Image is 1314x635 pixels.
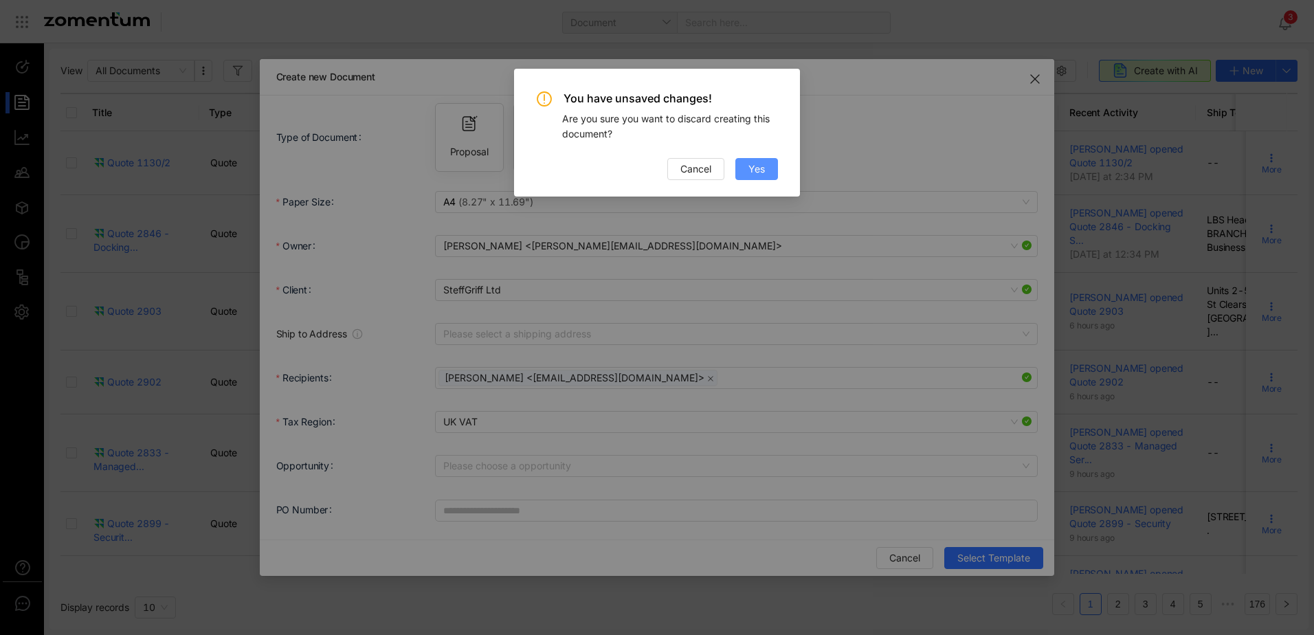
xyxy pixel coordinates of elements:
span: Yes [748,161,765,177]
button: Yes [735,158,778,180]
div: Are you sure you want to discard creating this document? [562,111,778,142]
span: You have unsaved changes! [564,91,778,106]
span: Cancel [680,161,711,177]
button: Cancel [667,158,724,180]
